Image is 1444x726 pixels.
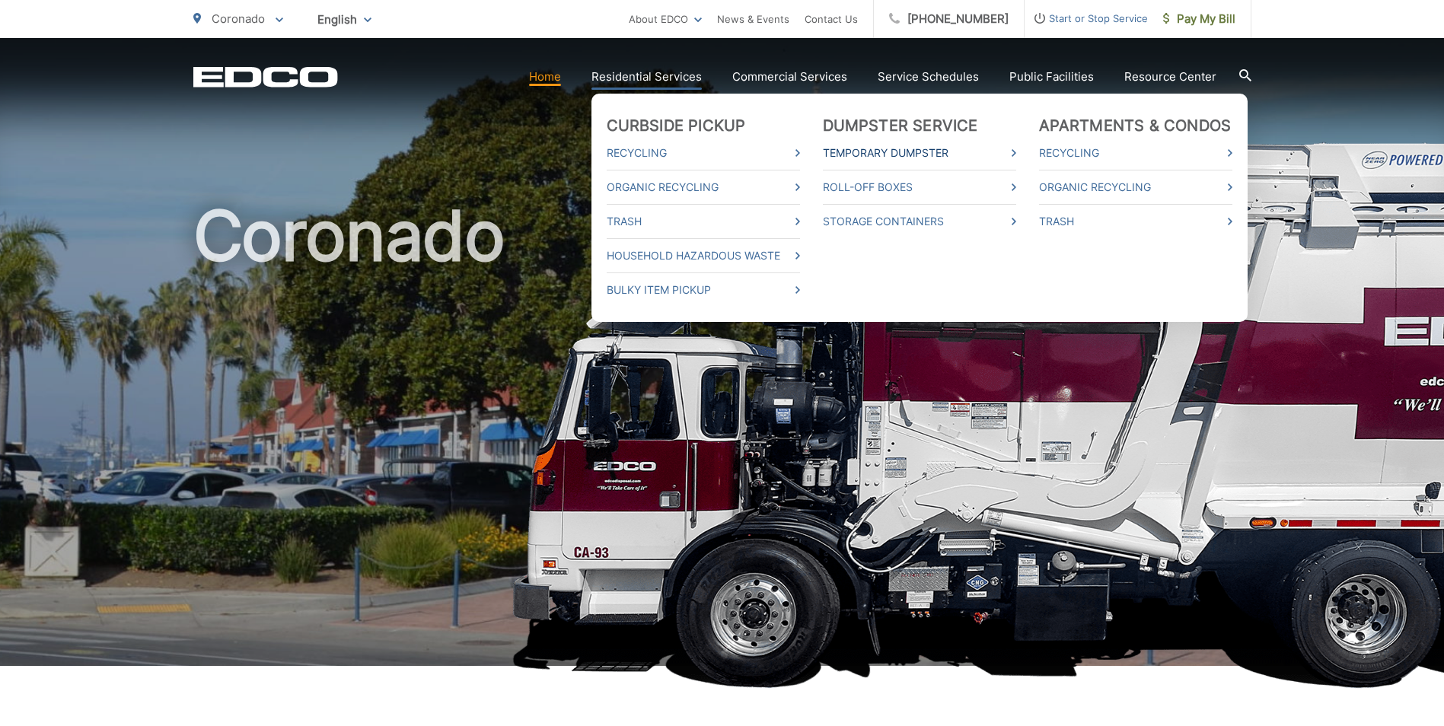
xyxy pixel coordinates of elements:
[1039,144,1232,162] a: Recycling
[878,68,979,86] a: Service Schedules
[607,144,800,162] a: Recycling
[193,198,1251,680] h1: Coronado
[1039,178,1232,196] a: Organic Recycling
[212,11,265,26] span: Coronado
[607,247,800,265] a: Household Hazardous Waste
[607,116,746,135] a: Curbside Pickup
[823,212,1016,231] a: Storage Containers
[591,68,702,86] a: Residential Services
[805,10,858,28] a: Contact Us
[717,10,789,28] a: News & Events
[1039,116,1232,135] a: Apartments & Condos
[306,6,383,33] span: English
[529,68,561,86] a: Home
[607,281,800,299] a: Bulky Item Pickup
[1039,212,1232,231] a: Trash
[1009,68,1094,86] a: Public Facilities
[607,212,800,231] a: Trash
[1124,68,1216,86] a: Resource Center
[193,66,338,88] a: EDCD logo. Return to the homepage.
[1163,10,1235,28] span: Pay My Bill
[823,178,1016,196] a: Roll-Off Boxes
[732,68,847,86] a: Commercial Services
[607,178,800,196] a: Organic Recycling
[629,10,702,28] a: About EDCO
[823,116,978,135] a: Dumpster Service
[823,144,1016,162] a: Temporary Dumpster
